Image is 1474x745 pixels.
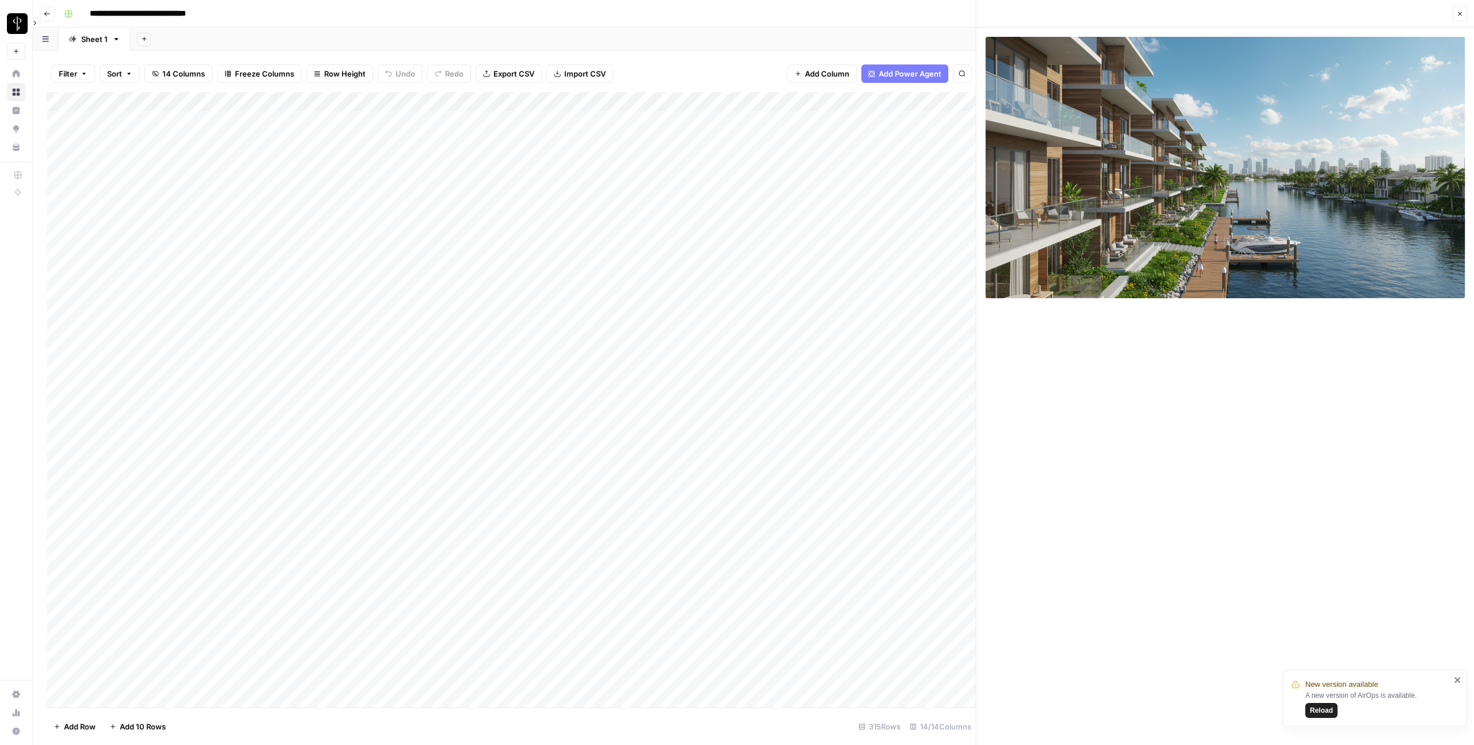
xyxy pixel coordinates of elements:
[564,68,606,79] span: Import CSV
[162,68,205,79] span: 14 Columns
[1305,703,1338,718] button: Reload
[445,68,464,79] span: Redo
[378,64,423,83] button: Undo
[7,83,25,101] a: Browse
[396,68,415,79] span: Undo
[1305,690,1450,718] div: A new version of AirOps is available.
[81,33,108,45] div: Sheet 1
[854,717,905,736] div: 315 Rows
[47,717,102,736] button: Add Row
[7,101,25,120] a: Insights
[7,685,25,704] a: Settings
[59,28,130,51] a: Sheet 1
[1305,679,1378,690] span: New version available
[546,64,613,83] button: Import CSV
[107,68,122,79] span: Sort
[7,704,25,722] a: Usage
[217,64,302,83] button: Freeze Columns
[879,68,941,79] span: Add Power Agent
[1310,705,1333,716] span: Reload
[7,64,25,83] a: Home
[324,68,366,79] span: Row Height
[805,68,849,79] span: Add Column
[235,68,294,79] span: Freeze Columns
[493,68,534,79] span: Export CSV
[7,120,25,138] a: Opportunities
[7,138,25,157] a: Your Data
[7,722,25,740] button: Help + Support
[1454,675,1462,685] button: close
[145,64,212,83] button: 14 Columns
[100,64,140,83] button: Sort
[120,721,166,732] span: Add 10 Rows
[476,64,542,83] button: Export CSV
[427,64,471,83] button: Redo
[905,717,976,736] div: 14/14 Columns
[7,9,25,38] button: Workspace: LP Production Workloads
[102,717,173,736] button: Add 10 Rows
[59,68,77,79] span: Filter
[51,64,95,83] button: Filter
[787,64,857,83] button: Add Column
[64,721,96,732] span: Add Row
[861,64,948,83] button: Add Power Agent
[986,37,1465,298] img: Row/Cell
[7,13,28,34] img: LP Production Workloads Logo
[306,64,373,83] button: Row Height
